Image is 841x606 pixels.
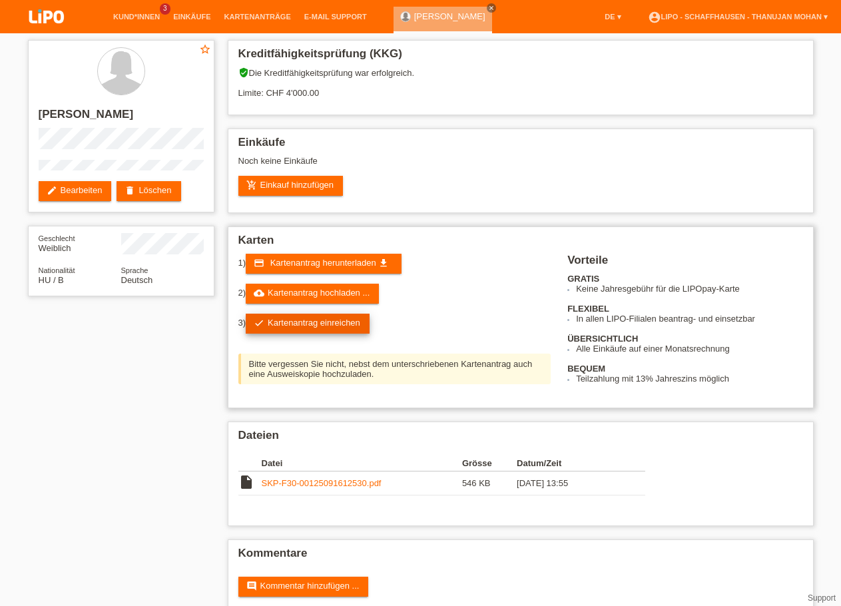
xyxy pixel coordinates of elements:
a: Support [808,593,836,603]
i: credit_card [254,258,264,268]
th: Datei [262,455,462,471]
i: verified_user [238,67,249,78]
h2: Karten [238,234,803,254]
span: Ungarn / B / 15.10.2017 [39,275,64,285]
div: Die Kreditfähigkeitsprüfung war erfolgreich. Limite: CHF 4'000.00 [238,67,803,108]
h2: [PERSON_NAME] [39,108,204,128]
td: 546 KB [462,471,517,495]
i: add_shopping_cart [246,180,257,190]
a: Kund*innen [107,13,166,21]
a: close [487,3,496,13]
a: account_circleLIPO - Schaffhausen - Thanujan Mohan ▾ [641,13,834,21]
span: 3 [160,3,170,15]
h2: Vorteile [567,254,802,274]
a: editBearbeiten [39,181,112,201]
a: cloud_uploadKartenantrag hochladen ... [246,284,379,304]
div: 2) [238,284,551,304]
a: deleteLöschen [117,181,180,201]
h2: Kommentare [238,547,803,567]
i: delete [125,185,135,196]
div: Noch keine Einkäufe [238,156,803,176]
div: Bitte vergessen Sie nicht, nebst dem unterschriebenen Kartenantrag auch eine Ausweiskopie hochzul... [238,354,551,384]
a: Kartenanträge [218,13,298,21]
li: In allen LIPO-Filialen beantrag- und einsetzbar [576,314,802,324]
i: check [254,318,264,328]
span: Sprache [121,266,148,274]
i: comment [246,581,257,591]
b: BEQUEM [567,364,605,374]
li: Teilzahlung mit 13% Jahreszins möglich [576,374,802,384]
i: insert_drive_file [238,474,254,490]
a: commentKommentar hinzufügen ... [238,577,369,597]
a: E-Mail Support [298,13,374,21]
span: Deutsch [121,275,153,285]
h2: Dateien [238,429,803,449]
a: DE ▾ [598,13,627,21]
span: Nationalität [39,266,75,274]
a: credit_card Kartenantrag herunterladen get_app [246,254,402,274]
b: FLEXIBEL [567,304,609,314]
li: Keine Jahresgebühr für die LIPOpay-Karte [576,284,802,294]
a: LIPO pay [13,27,80,37]
i: edit [47,185,57,196]
span: Geschlecht [39,234,75,242]
span: Kartenantrag herunterladen [270,258,376,268]
i: close [488,5,495,11]
a: Einkäufe [166,13,217,21]
i: account_circle [648,11,661,24]
div: Weiblich [39,233,121,253]
b: ÜBERSICHTLICH [567,334,638,344]
td: [DATE] 13:55 [517,471,626,495]
li: Alle Einkäufe auf einer Monatsrechnung [576,344,802,354]
h2: Einkäufe [238,136,803,156]
div: 3) [238,314,551,334]
h2: Kreditfähigkeitsprüfung (KKG) [238,47,803,67]
div: 1) [238,254,551,274]
i: get_app [378,258,389,268]
th: Datum/Zeit [517,455,626,471]
i: cloud_upload [254,288,264,298]
th: Grösse [462,455,517,471]
a: checkKartenantrag einreichen [246,314,370,334]
a: [PERSON_NAME] [414,11,485,21]
a: SKP-F30-00125091612530.pdf [262,478,382,488]
i: star_border [199,43,211,55]
a: add_shopping_cartEinkauf hinzufügen [238,176,344,196]
b: GRATIS [567,274,599,284]
a: star_border [199,43,211,57]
